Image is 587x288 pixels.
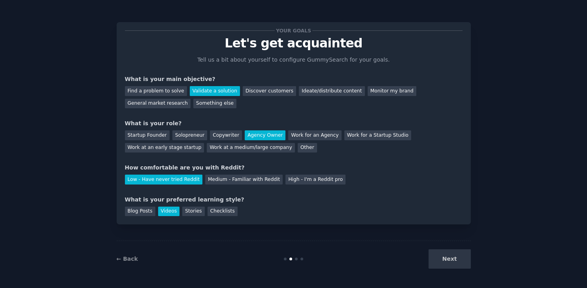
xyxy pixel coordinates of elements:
[288,130,341,140] div: Work for an Agency
[210,130,242,140] div: Copywriter
[125,175,202,184] div: Low - Have never tried Reddit
[275,26,313,35] span: Your goals
[117,256,138,262] a: ← Back
[190,86,240,96] div: Validate a solution
[125,36,462,50] p: Let's get acquainted
[125,99,191,109] div: General market research
[299,86,364,96] div: Ideate/distribute content
[182,207,204,216] div: Stories
[125,119,462,128] div: What is your role?
[193,99,236,109] div: Something else
[344,130,411,140] div: Work for a Startup Studio
[207,143,294,153] div: Work at a medium/large company
[125,143,204,153] div: Work at an early stage startup
[125,196,462,204] div: What is your preferred learning style?
[125,75,462,83] div: What is your main objective?
[243,86,296,96] div: Discover customers
[172,130,207,140] div: Solopreneur
[158,207,180,216] div: Videos
[368,86,416,96] div: Monitor my brand
[285,175,345,184] div: High - I'm a Reddit pro
[194,56,393,64] p: Tell us a bit about yourself to configure GummySearch for your goals.
[298,143,317,153] div: Other
[125,130,170,140] div: Startup Founder
[125,207,155,216] div: Blog Posts
[205,175,283,184] div: Medium - Familiar with Reddit
[125,164,462,172] div: How comfortable are you with Reddit?
[245,130,285,140] div: Agency Owner
[208,207,238,216] div: Checklists
[125,86,187,96] div: Find a problem to solve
